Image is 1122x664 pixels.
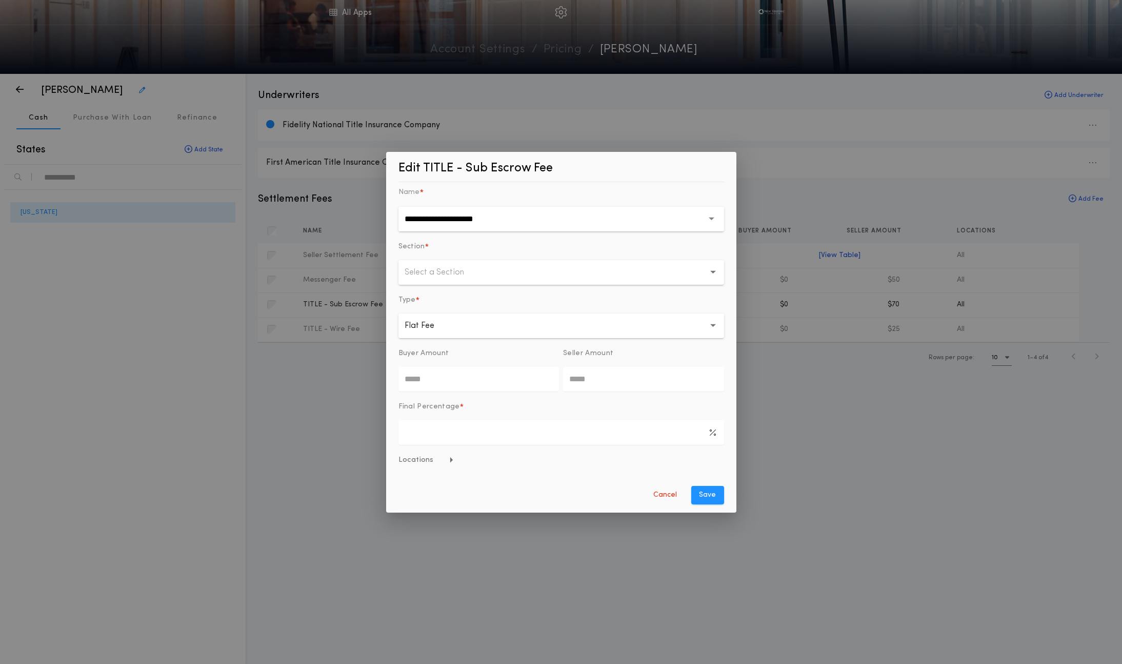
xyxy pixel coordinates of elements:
p: Type [398,295,416,305]
button: Select a Section [398,260,724,285]
button: Cancel [643,486,687,504]
p: Select a Section [405,266,480,279]
p: Seller Amount [563,348,613,359]
input: Seller Amount [563,367,724,392]
p: Section [398,242,425,252]
label: Name [398,186,419,199]
span: Locations [398,455,454,465]
p: Final Percentage [398,402,460,412]
input: Buyer Amount [398,367,559,392]
p: Edit TITLE - Sub Escrow Fee [398,160,724,182]
button: Locations [398,455,724,465]
input: Final Percentage* [398,420,724,445]
button: Flat Fee [398,314,724,338]
button: Save [691,486,724,504]
p: Buyer Amount [398,348,449,359]
p: Flat Fee [405,320,451,332]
